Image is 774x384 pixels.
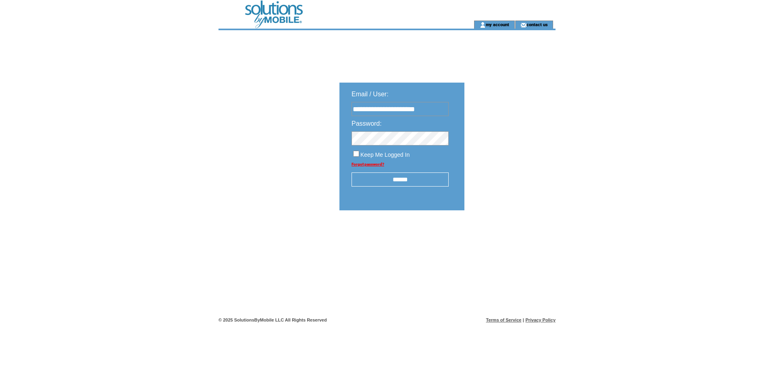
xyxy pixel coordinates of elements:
[486,22,509,27] a: my account
[486,318,522,322] a: Terms of Service
[352,162,384,166] a: Forgot password?
[480,22,486,28] img: account_icon.gif;jsessionid=BE95B8A01E00966DF7382F032E666492
[352,91,389,98] span: Email / User:
[360,152,410,158] span: Keep Me Logged In
[488,230,528,241] img: transparent.png;jsessionid=BE95B8A01E00966DF7382F032E666492
[526,22,548,27] a: contact us
[520,22,526,28] img: contact_us_icon.gif;jsessionid=BE95B8A01E00966DF7382F032E666492
[523,318,524,322] span: |
[218,318,327,322] span: © 2025 SolutionsByMobile LLC All Rights Reserved
[352,120,382,127] span: Password:
[525,318,556,322] a: Privacy Policy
